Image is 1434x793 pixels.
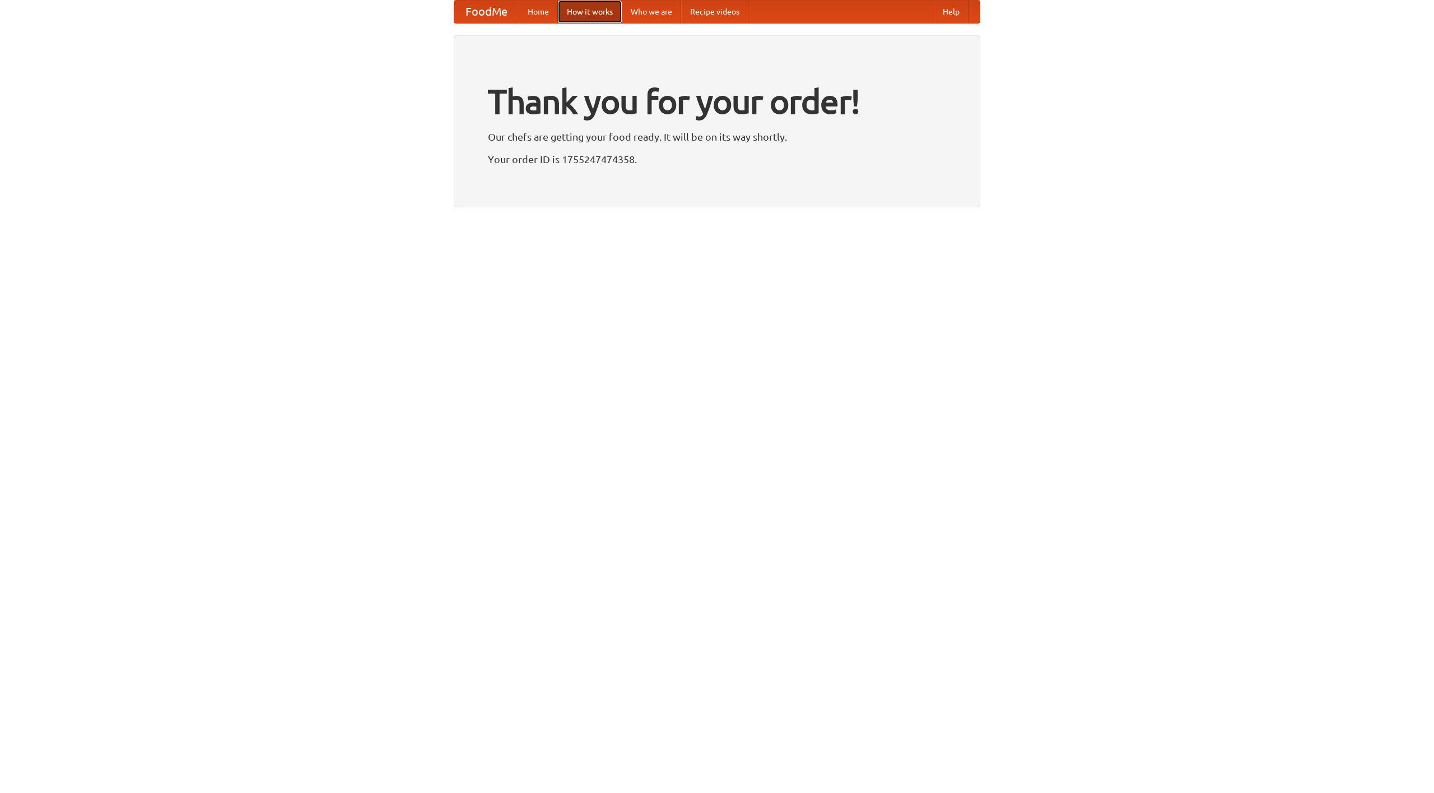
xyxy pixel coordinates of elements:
[622,1,681,23] a: Who we are
[681,1,748,23] a: Recipe videos
[558,1,622,23] a: How it works
[488,128,946,145] p: Our chefs are getting your food ready. It will be on its way shortly.
[488,151,946,168] p: Your order ID is 1755247474358.
[454,1,519,23] a: FoodMe
[519,1,558,23] a: Home
[488,75,946,128] h1: Thank you for your order!
[934,1,969,23] a: Help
